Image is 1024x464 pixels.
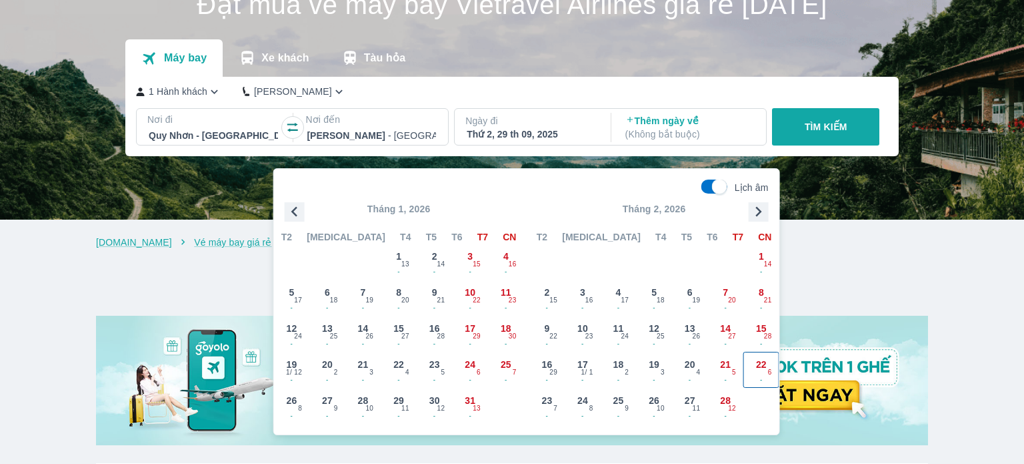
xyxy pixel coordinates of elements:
span: 14 [764,259,772,270]
span: - [275,411,309,421]
button: 14-27 [707,316,743,352]
span: 2 [544,286,549,299]
span: 7 [553,403,557,414]
span: 3 [369,367,373,378]
span: CN [758,230,771,244]
span: - [489,375,523,385]
span: 8 [589,403,593,414]
span: 3 [580,286,585,299]
span: - [530,411,565,421]
span: T4 [655,230,666,244]
button: 30-12 [417,388,453,424]
span: - [565,375,600,385]
span: - [601,411,636,421]
span: T5 [681,230,692,244]
span: 29 [549,367,557,378]
span: 2 [334,367,338,378]
span: 13 [473,403,481,414]
button: 26-8 [274,388,310,424]
span: - [417,302,452,313]
span: 24 [465,358,475,371]
span: 11 [401,403,409,414]
button: 26-10 [636,388,672,424]
button: 7-20 [707,280,743,316]
span: [MEDICAL_DATA] [562,230,641,244]
span: 16 [541,358,552,371]
button: 19-1/ 12 [274,352,310,388]
span: 17 [465,322,475,335]
span: 13 [685,322,695,335]
span: - [565,411,600,421]
button: 2-14 [417,244,453,280]
button: 4-17 [601,280,637,316]
button: 25-9 [601,388,637,424]
button: 28-12 [707,388,743,424]
span: CN [503,230,516,244]
span: 24 [577,394,588,407]
button: 21-5 [707,352,743,388]
span: 25 [330,331,338,342]
span: - [744,266,779,277]
span: 10 [657,403,665,414]
span: [MEDICAL_DATA] [307,230,385,244]
button: 17-29 [452,316,488,352]
span: - [708,375,743,385]
button: 29-11 [381,388,417,424]
span: - [565,302,600,313]
span: - [275,375,309,385]
span: - [453,302,487,313]
span: 15 [393,322,404,335]
span: 23 [541,394,552,407]
span: - [453,338,487,349]
span: - [381,411,416,421]
span: - [708,338,743,349]
span: 3 [661,367,665,378]
h2: Chương trình giảm giá [103,265,928,289]
a: Vé máy bay giá rẻ [194,237,271,248]
span: 10 [577,322,588,335]
span: 5 [441,367,445,378]
button: 1 Hành khách [136,85,221,99]
span: 15 [756,322,767,335]
span: 14 [358,322,369,335]
p: Xe khách [261,51,309,65]
p: Lịch âm [735,181,769,194]
button: 24-8 [565,388,601,424]
span: - [381,338,416,349]
span: - [673,411,707,421]
span: 4 [697,367,701,378]
span: 15 [549,295,557,306]
p: Nơi đi [147,113,279,126]
span: 19 [693,295,701,306]
button: 3-16 [565,280,601,316]
span: T7 [733,230,743,244]
span: 18 [330,295,338,306]
span: - [708,411,743,421]
button: 7-19 [345,280,381,316]
span: - [381,266,416,277]
div: Thứ 2, 29 th 09, 2025 [467,128,596,141]
span: 6 [477,367,481,378]
button: 6-18 [309,280,345,316]
span: 5 [651,286,657,299]
span: - [310,338,345,349]
button: 25-7 [488,352,524,388]
span: - [637,375,671,385]
span: 5 [732,367,736,378]
span: 22 [549,331,557,342]
span: 19 [286,358,297,371]
button: 24-6 [452,352,488,388]
span: 28 [720,394,731,407]
img: banner-home [96,316,928,445]
span: 1 / 12 [286,367,302,378]
button: 10-22 [452,280,488,316]
p: Thêm ngày về [625,114,755,141]
a: [DOMAIN_NAME] [96,237,172,248]
span: 18 [613,358,624,371]
span: 10 [365,403,373,414]
span: - [489,302,523,313]
span: - [489,338,523,349]
span: - [417,338,452,349]
span: 15 [473,259,481,270]
span: 30 [429,394,440,407]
